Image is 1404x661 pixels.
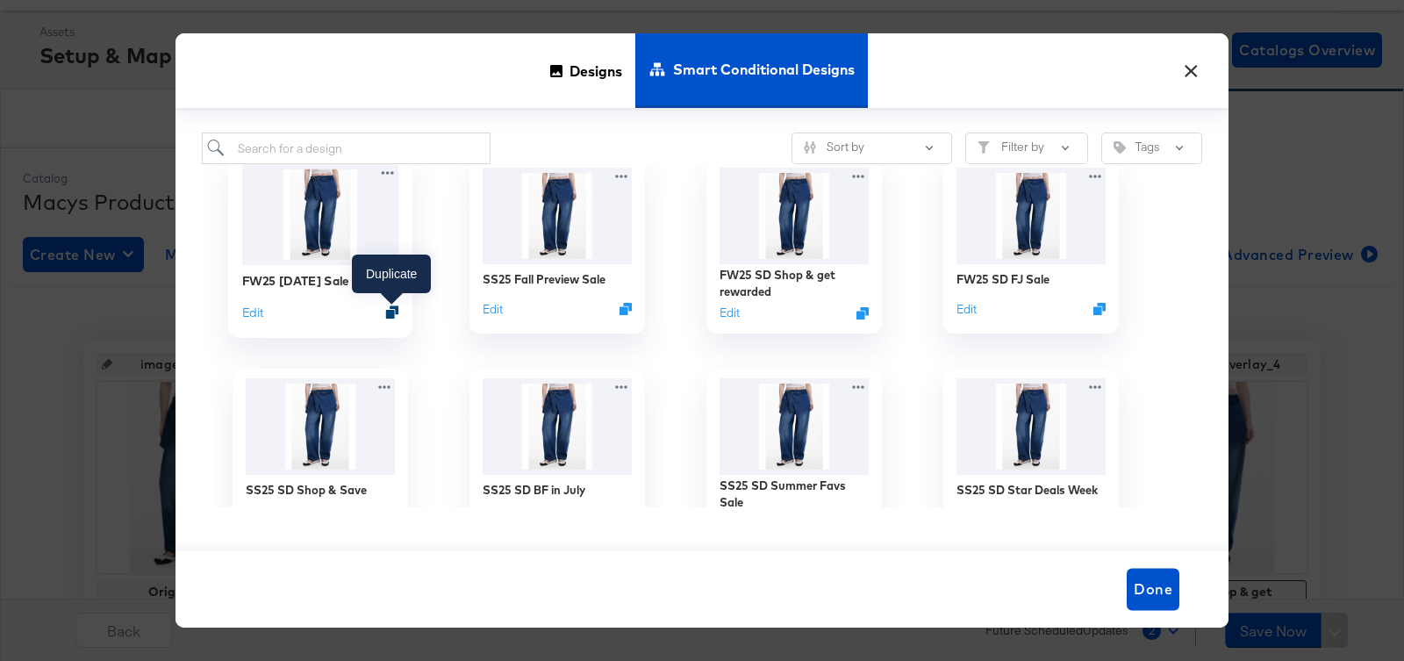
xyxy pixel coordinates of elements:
[720,378,869,475] img: 33590648_fpx.tif
[706,158,882,334] div: FW25 SD Shop & get rewardedEditDuplicate
[943,158,1119,334] div: FW25 SD FJ SaleEditDuplicate
[673,31,855,108] span: Smart Conditional Designs
[1127,568,1179,610] button: Done
[483,378,632,475] img: 33590648_fpx.tif
[965,133,1088,164] button: FilterFilter by
[620,303,632,315] svg: Duplicate
[242,272,349,289] div: FW25 [DATE] Sale
[483,301,503,318] button: Edit
[1114,141,1126,154] svg: Tag
[242,164,399,265] img: 33590648_fpx.tif
[246,482,367,499] div: SS25 SD Shop & Save
[1175,51,1207,83] button: ×
[246,378,395,475] img: 33590648_fpx.tif
[706,369,882,544] div: SS25 SD Summer Favs Sale
[469,369,645,544] div: SS25 SD BF in July
[720,478,869,510] div: SS25 SD Summer Favs Sale
[483,168,632,264] img: 33590648_fpx.tif
[386,305,399,319] svg: Duplicate
[720,305,740,322] button: Edit
[228,154,412,338] div: FW25 [DATE] SaleEditDuplicate
[469,158,645,334] div: SS25 Fall Preview SaleEditDuplicate
[856,307,869,320] svg: Duplicate
[956,301,977,318] button: Edit
[720,168,869,264] img: 33590648_fpx.tif
[956,378,1106,475] img: 33590648_fpx.tif
[483,482,585,499] div: SS25 SD BF in July
[720,267,869,299] div: FW25 SD Shop & get rewarded
[956,271,1049,288] div: FW25 SD FJ Sale
[792,133,952,164] button: SlidersSort by
[978,141,990,154] svg: Filter
[242,304,263,320] button: Edit
[483,271,605,288] div: SS25 Fall Preview Sale
[1101,133,1202,164] button: TagTags
[956,482,1098,499] div: SS25 SD Star Deals Week
[1093,303,1106,315] svg: Duplicate
[943,369,1119,544] div: SS25 SD Star Deals Week
[569,32,622,109] span: Designs
[804,141,816,154] svg: Sliders
[956,168,1106,264] img: 33590648_fpx.tif
[202,133,491,165] input: Search for a design
[233,369,408,544] div: SS25 SD Shop & Save
[1134,577,1172,601] span: Done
